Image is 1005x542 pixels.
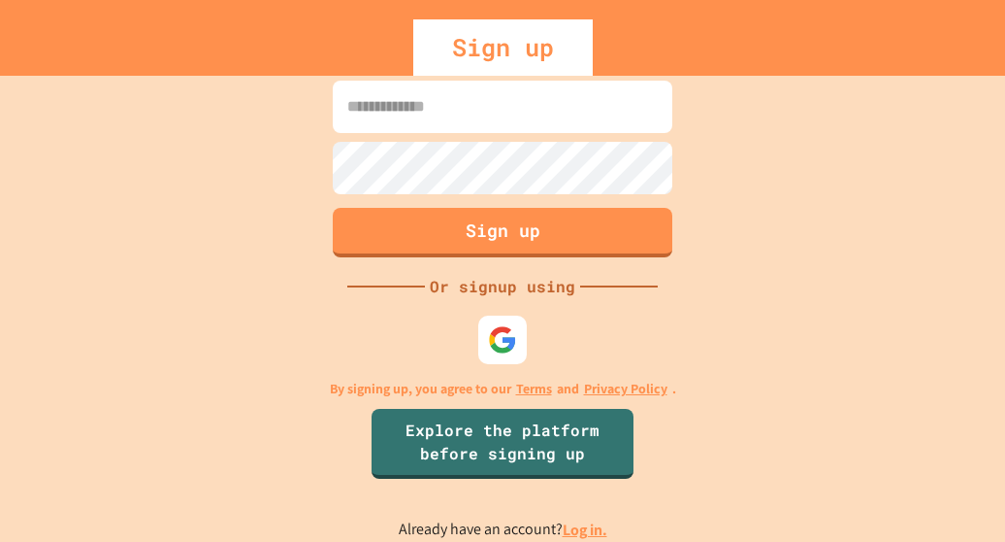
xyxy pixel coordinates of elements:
[924,464,986,523] iframe: chat widget
[844,380,986,462] iframe: chat widget
[333,208,672,257] button: Sign up
[399,518,607,542] p: Already have an account?
[516,379,552,399] a: Terms
[330,379,676,399] p: By signing up, you agree to our and .
[584,379,667,399] a: Privacy Policy
[425,275,580,298] div: Or signup using
[488,325,517,355] img: google-icon.svg
[372,409,633,479] a: Explore the platform before signing up
[413,19,593,76] div: Sign up
[563,520,607,540] a: Log in.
